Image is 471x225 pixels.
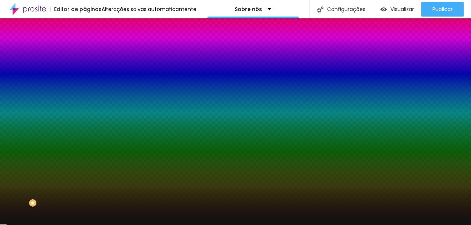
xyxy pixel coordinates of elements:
span: Publicar [432,6,453,12]
button: Visualizar [373,2,421,17]
span: Visualizar [390,6,414,12]
div: Editor de páginas [50,7,102,12]
img: view-1.svg [380,6,387,12]
img: Icone [317,6,323,12]
div: Alterações salvas automaticamente [102,7,196,12]
p: Sobre nós [235,7,262,12]
button: Publicar [421,2,464,17]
